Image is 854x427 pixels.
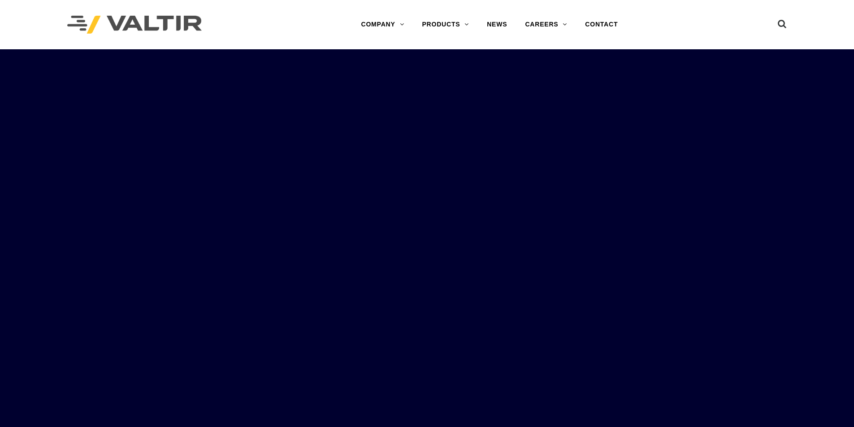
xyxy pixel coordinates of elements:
[478,16,516,34] a: NEWS
[516,16,576,34] a: CAREERS
[576,16,627,34] a: CONTACT
[67,16,202,34] img: Valtir
[413,16,478,34] a: PRODUCTS
[352,16,413,34] a: COMPANY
